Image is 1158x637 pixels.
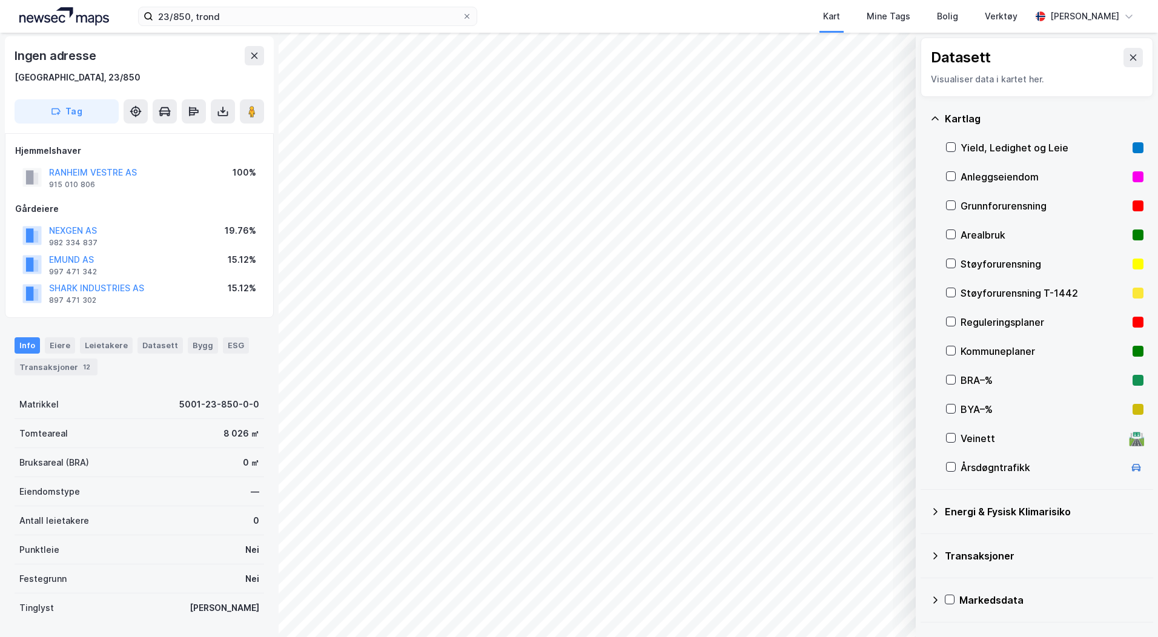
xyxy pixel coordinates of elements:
div: Energi & Fysisk Klimarisiko [945,504,1143,519]
div: Arealbruk [961,228,1128,242]
div: Tinglyst [19,601,54,615]
div: 15.12% [228,281,256,295]
div: BYA–% [961,402,1128,417]
div: Punktleie [19,543,59,557]
div: Datasett [137,337,183,353]
div: Eiendomstype [19,484,80,499]
div: [PERSON_NAME] [190,601,259,615]
div: Reguleringsplaner [961,315,1128,329]
div: [PERSON_NAME] [1050,9,1119,24]
div: Årsdøgntrafikk [961,460,1124,475]
div: 0 [253,513,259,528]
div: Kartlag [945,111,1143,126]
div: Markedsdata [959,593,1143,607]
div: 5001-23-850-0-0 [179,397,259,412]
img: logo.a4113a55bc3d86da70a041830d287a7e.svg [19,7,109,25]
div: 982 334 837 [49,238,98,248]
div: Datasett [931,48,991,67]
div: Kart [823,9,840,24]
div: Antall leietakere [19,513,89,528]
div: ESG [223,337,249,353]
div: Transaksjoner [945,549,1143,563]
div: Veinett [961,431,1124,446]
div: Gårdeiere [15,202,263,216]
div: Bygg [188,337,218,353]
div: Tomteareal [19,426,68,441]
div: Kontrollprogram for chat [1097,579,1158,637]
div: 19.76% [225,223,256,238]
div: Yield, Ledighet og Leie [961,140,1128,155]
div: 🛣️ [1128,431,1145,446]
div: Transaksjoner [15,358,98,375]
div: Grunnforurensning [961,199,1128,213]
div: Festegrunn [19,572,67,586]
div: Verktøy [985,9,1017,24]
div: 0 ㎡ [243,455,259,470]
div: Kommuneplaner [961,344,1128,358]
div: Nei [245,572,259,586]
div: Hjemmelshaver [15,144,263,158]
div: 897 471 302 [49,295,96,305]
iframe: Chat Widget [1097,579,1158,637]
div: 12 [81,361,93,373]
div: Info [15,337,40,353]
div: Støyforurensning [961,257,1128,271]
div: 997 471 342 [49,267,97,277]
div: 8 026 ㎡ [223,426,259,441]
button: Tag [15,99,119,124]
input: Søk på adresse, matrikkel, gårdeiere, leietakere eller personer [153,7,462,25]
div: Matrikkel [19,397,59,412]
div: BRA–% [961,373,1128,388]
div: [GEOGRAPHIC_DATA], 23/850 [15,70,141,85]
div: Nei [245,543,259,557]
div: Visualiser data i kartet her. [931,72,1143,87]
div: Støyforurensning T-1442 [961,286,1128,300]
div: Bruksareal (BRA) [19,455,89,470]
div: Eiere [45,337,75,353]
div: Anleggseiendom [961,170,1128,184]
div: 915 010 806 [49,180,95,190]
div: 15.12% [228,252,256,267]
div: 100% [233,165,256,180]
div: Mine Tags [867,9,910,24]
div: Bolig [937,9,958,24]
div: — [251,484,259,499]
div: Leietakere [80,337,133,353]
div: Ingen adresse [15,46,98,65]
